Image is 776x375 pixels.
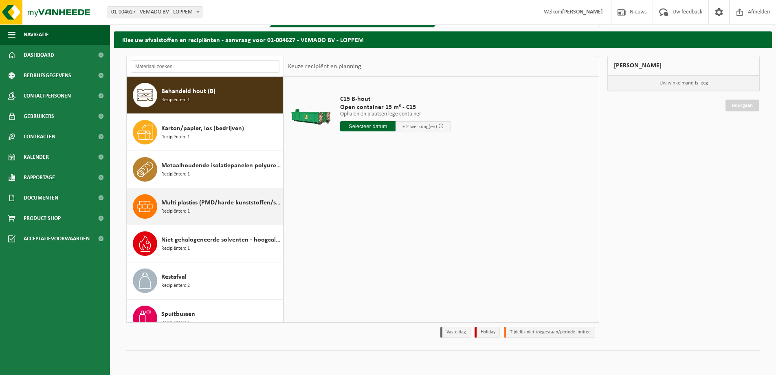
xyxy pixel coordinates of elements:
[161,96,190,104] span: Recipiënten: 1
[340,103,451,111] span: Open container 15 m³ - C15
[114,31,772,47] h2: Kies uw afvalstoffen en recipiënten - aanvraag voor 01-004627 - VEMADO BV - LOPPEM
[24,106,54,126] span: Gebruikers
[161,198,281,208] span: Multi plastics (PMD/harde kunststoffen/spanbanden/EPS/folie naturel/folie gemengd)
[24,45,54,65] span: Dashboard
[161,87,215,96] span: Behandeld hout (B)
[608,75,759,91] p: Uw winkelmand is leeg
[161,171,190,178] span: Recipiënten: 1
[24,65,71,86] span: Bedrijfsgegevens
[127,114,284,151] button: Karton/papier, los (bedrijven) Recipiënten: 1
[562,9,603,15] strong: [PERSON_NAME]
[284,56,365,77] div: Keuze recipiënt en planning
[161,272,187,282] span: Restafval
[725,100,759,111] a: Doorgaan
[340,121,396,131] input: Selecteer datum
[607,56,760,75] div: [PERSON_NAME]
[161,124,244,133] span: Karton/papier, los (bedrijven)
[402,124,437,129] span: + 2 werkdag(en)
[127,151,284,188] button: Metaalhoudende isolatiepanelen polyurethaan (PU) Recipiënten: 1
[24,188,58,208] span: Documenten
[161,245,190,253] span: Recipiënten: 1
[161,208,190,215] span: Recipiënten: 1
[340,111,451,117] p: Ophalen en plaatsen lege container
[161,235,281,245] span: Niet gehalogeneerde solventen - hoogcalorisch in kleinverpakking
[504,327,595,338] li: Tijdelijk niet toegestaan/période limitée
[340,95,451,103] span: C15 B-hout
[127,77,284,114] button: Behandeld hout (B) Recipiënten: 1
[131,60,279,73] input: Materiaal zoeken
[161,309,195,319] span: Spuitbussen
[108,7,202,18] span: 01-004627 - VEMADO BV - LOPPEM
[24,126,55,147] span: Contracten
[24,229,90,249] span: Acceptatievoorwaarden
[24,86,71,106] span: Contactpersonen
[475,327,500,338] li: Holiday
[24,147,49,167] span: Kalender
[127,300,284,337] button: Spuitbussen Recipiënten: 1
[108,6,202,18] span: 01-004627 - VEMADO BV - LOPPEM
[161,133,190,141] span: Recipiënten: 1
[440,327,470,338] li: Vaste dag
[127,262,284,300] button: Restafval Recipiënten: 2
[161,161,281,171] span: Metaalhoudende isolatiepanelen polyurethaan (PU)
[127,188,284,225] button: Multi plastics (PMD/harde kunststoffen/spanbanden/EPS/folie naturel/folie gemengd) Recipiënten: 1
[161,319,190,327] span: Recipiënten: 1
[24,208,61,229] span: Product Shop
[24,24,49,45] span: Navigatie
[161,282,190,290] span: Recipiënten: 2
[24,167,55,188] span: Rapportage
[127,225,284,262] button: Niet gehalogeneerde solventen - hoogcalorisch in kleinverpakking Recipiënten: 1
